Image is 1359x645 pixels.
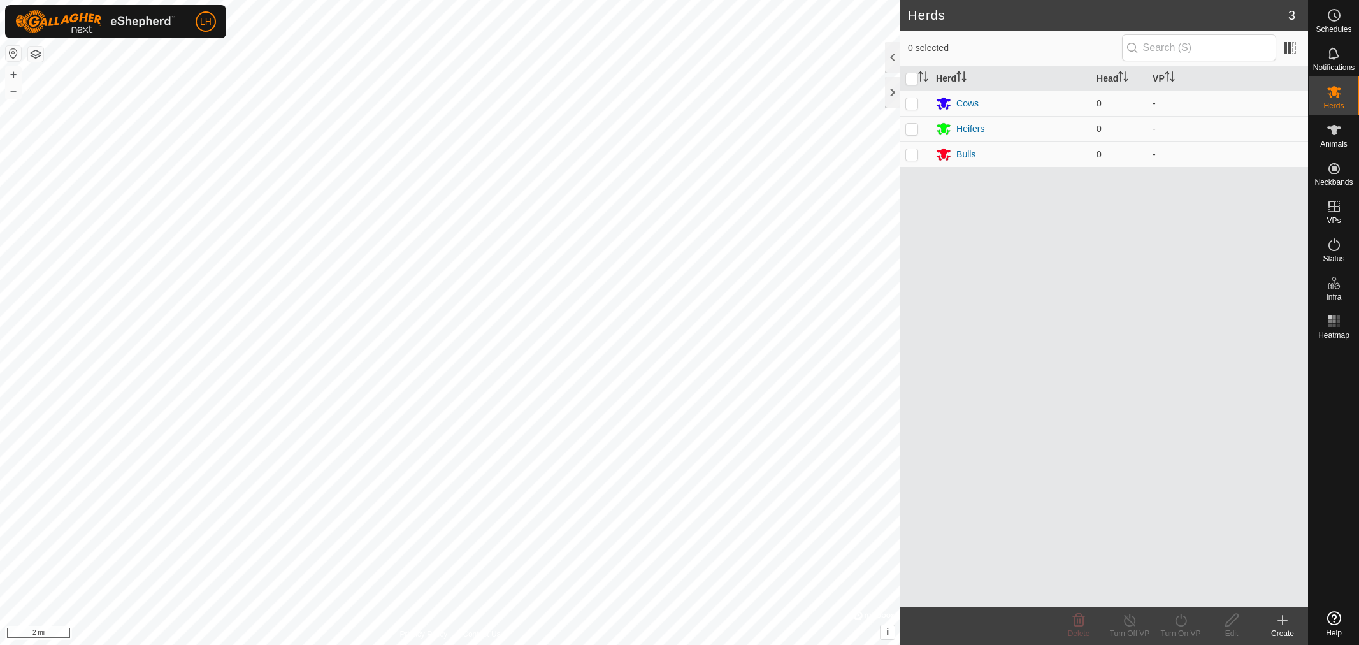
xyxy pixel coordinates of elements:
span: Notifications [1313,64,1355,71]
div: Heifers [956,122,984,136]
th: Herd [931,66,1091,91]
button: Reset Map [6,46,21,61]
span: Delete [1068,629,1090,638]
a: Privacy Policy [400,628,448,640]
span: LH [200,15,212,29]
span: i [886,627,889,637]
span: Schedules [1316,25,1351,33]
div: Create [1257,628,1308,639]
span: VPs [1327,217,1341,224]
span: Animals [1320,140,1348,148]
span: 0 selected [908,41,1122,55]
button: + [6,67,21,82]
td: - [1147,116,1308,141]
button: Map Layers [28,47,43,62]
div: Edit [1206,628,1257,639]
th: Head [1091,66,1147,91]
div: Turn On VP [1155,628,1206,639]
span: 3 [1288,6,1295,25]
button: i [881,625,895,639]
h2: Herds [908,8,1288,23]
div: Bulls [956,148,975,161]
a: Help [1309,606,1359,642]
input: Search (S) [1122,34,1276,61]
div: Cows [956,97,979,110]
td: - [1147,91,1308,116]
span: Status [1323,255,1344,263]
img: Gallagher Logo [15,10,175,33]
span: Infra [1326,293,1341,301]
p-sorticon: Activate to sort [1165,73,1175,83]
a: Contact Us [463,628,500,640]
span: Neckbands [1314,178,1353,186]
span: 0 [1097,124,1102,134]
p-sorticon: Activate to sort [956,73,967,83]
span: Heatmap [1318,331,1349,339]
p-sorticon: Activate to sort [1118,73,1128,83]
th: VP [1147,66,1308,91]
span: 0 [1097,149,1102,159]
td: - [1147,141,1308,167]
div: Turn Off VP [1104,628,1155,639]
span: Help [1326,629,1342,637]
button: – [6,83,21,99]
span: Herds [1323,102,1344,110]
p-sorticon: Activate to sort [918,73,928,83]
span: 0 [1097,98,1102,108]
